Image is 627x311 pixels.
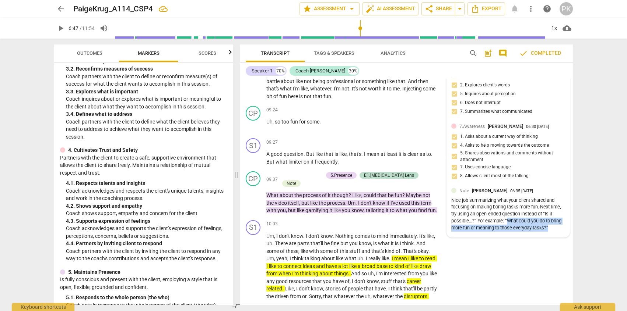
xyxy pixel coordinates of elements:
[276,233,279,239] span: I
[288,93,299,99] span: here
[342,207,351,213] span: you
[400,240,402,246] span: I
[305,207,329,213] span: gamifying
[334,248,340,254] span: of
[77,50,102,56] span: Outcomes
[386,207,390,213] span: it
[340,240,349,246] span: but
[361,192,364,198] span: ,
[66,88,227,96] div: 3. 3. Explores what is important
[368,86,383,92] span: worth
[421,2,455,15] button: Share
[467,47,479,59] button: Search
[299,93,304,99] span: is
[387,78,396,84] span: like
[252,67,273,75] div: Speaker 1
[287,255,290,261] span: ,
[352,192,361,198] span: Filler word
[324,240,331,246] span: be
[299,200,301,206] span: ,
[368,255,382,261] span: really
[402,240,414,246] span: think
[349,248,361,254] span: stuff
[427,233,434,239] span: Filler word
[417,233,419,239] span: .
[377,192,388,198] span: that
[66,240,227,247] div: 4. 4. Partners by inviting client to respond
[425,4,452,13] span: Share
[309,248,320,254] span: with
[73,4,153,14] h2: PaigeKrug_A114_CSP4
[330,172,352,179] div: 5.Presence
[304,159,311,165] span: on
[276,159,288,165] span: what
[97,22,111,35] button: Volume
[436,207,437,213] span: .
[66,110,227,118] div: 3. 4. Defines what to address
[405,78,408,84] span: .
[297,207,305,213] span: like
[471,4,502,13] span: Export
[388,192,395,198] span: be
[266,233,274,239] span: Filler word
[459,188,469,193] span: Note
[435,255,437,261] span: .
[349,240,359,246] span: you
[340,248,349,254] span: this
[314,50,354,56] span: Tags & Speakers
[68,146,138,154] p: 4. Cultivates Trust and Safety
[286,207,288,213] span: ,
[519,49,561,58] span: Completed
[298,248,301,254] span: ,
[304,151,306,157] span: .
[414,240,416,246] span: .
[341,86,349,92] span: not
[361,200,373,206] span: don't
[418,207,428,213] span: find
[394,255,408,261] span: mean
[389,255,392,261] span: .
[381,50,406,56] span: Analytics
[56,24,65,33] span: play_arrow
[333,233,335,239] span: .
[421,200,431,206] span: term
[373,200,386,206] span: know
[232,301,241,310] span: compare_arrows
[266,139,278,146] span: 09:27
[362,78,387,84] span: something
[367,151,381,157] span: mean
[301,248,309,254] span: like
[409,207,418,213] span: you
[497,47,509,59] button: Show/Hide comments
[428,248,430,254] span: .
[362,2,418,15] button: AI Assessment
[386,151,399,157] span: least
[320,248,334,254] span: some
[455,4,464,13] span: arrow_drop_down
[390,200,399,206] span: I've
[428,207,436,213] span: fun
[286,248,298,254] span: these
[246,220,260,235] div: Change speaker
[364,172,414,179] div: E1.[MEDICAL_DATA] Lens
[355,200,358,206] span: .
[403,248,418,254] span: That's
[303,4,356,13] span: Assessment
[359,240,371,246] span: know
[345,200,348,206] span: .
[246,106,260,121] div: Change speaker
[311,240,324,246] span: that'll
[261,50,290,56] span: Transcript
[288,200,299,206] span: itself
[540,2,554,15] a: Help
[301,200,310,206] span: but
[60,154,227,177] p: Partners with the client to create a safe, supportive environment that allows the client to share...
[420,151,426,157] span: as
[484,49,493,58] span: post_add
[326,78,356,84] span: professional
[348,67,358,75] div: 30%
[396,78,405,84] span: that
[331,86,334,92] span: .
[66,65,227,73] div: 3. 2. Reconfirms measures of success
[513,46,567,61] button: Review is completed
